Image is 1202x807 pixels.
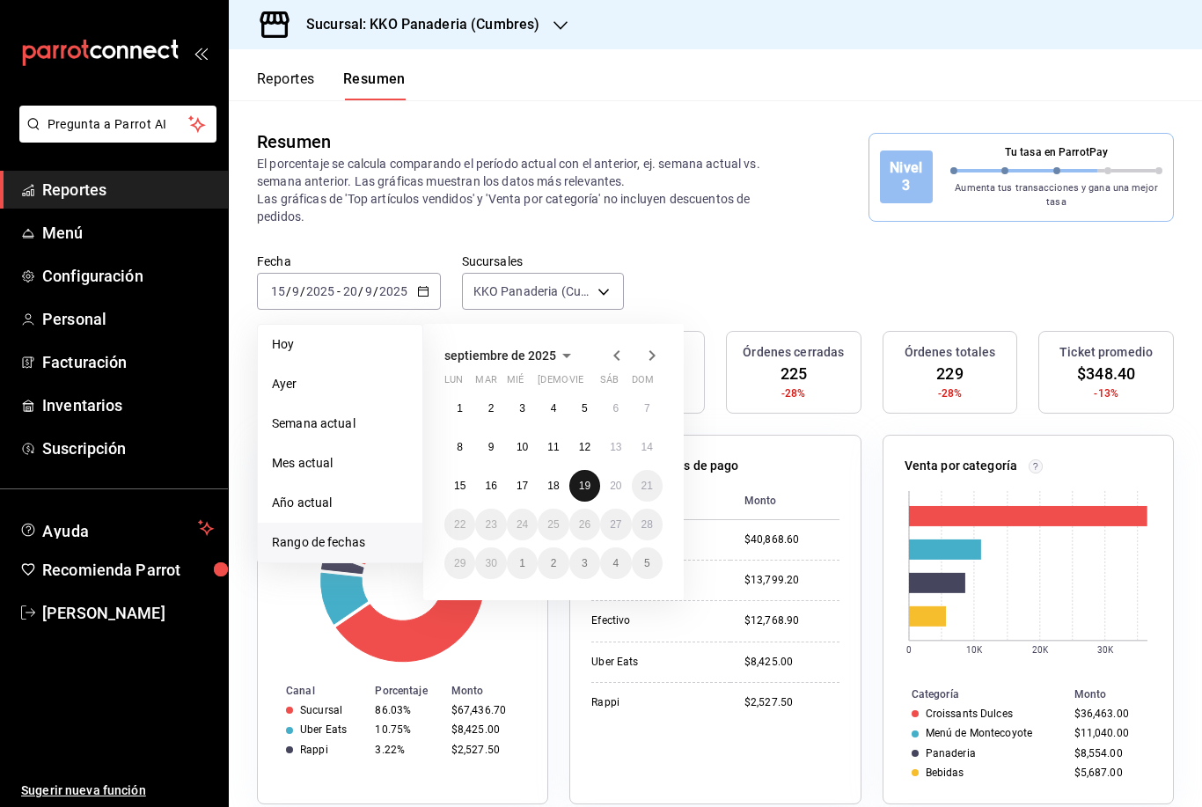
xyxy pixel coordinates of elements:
div: Uber Eats [591,655,716,670]
abbr: viernes [569,374,583,392]
text: 30K [1096,645,1113,655]
span: Suscripción [42,437,214,460]
p: El porcentaje se calcula comparando el período actual con el anterior, ej. semana actual vs. sema... [257,155,792,225]
button: 23 de septiembre de 2025 [475,509,506,540]
button: 3 de octubre de 2025 [569,547,600,579]
button: Resumen [343,70,406,100]
button: 8 de septiembre de 2025 [444,431,475,463]
div: $8,425.00 [451,723,519,736]
span: [PERSON_NAME] [42,601,214,625]
span: Mes actual [272,454,408,473]
div: 86.03% [375,704,436,716]
text: 20K [1031,645,1048,655]
button: 1 de septiembre de 2025 [444,392,475,424]
div: $12,768.90 [744,613,839,628]
div: Menú de Montecoyote [926,727,1032,739]
button: 17 de septiembre de 2025 [507,470,538,502]
label: Fecha [257,255,441,268]
span: / [286,284,291,298]
abbr: 19 de septiembre de 2025 [579,480,590,492]
abbr: 4 de septiembre de 2025 [551,402,557,415]
div: $8,554.00 [1074,747,1145,759]
button: 18 de septiembre de 2025 [538,470,568,502]
abbr: 2 de octubre de 2025 [551,557,557,569]
abbr: 30 de septiembre de 2025 [485,557,496,569]
button: 2 de septiembre de 2025 [475,392,506,424]
div: Resumen [257,128,331,155]
span: septiembre de 2025 [444,348,556,363]
button: 5 de septiembre de 2025 [569,392,600,424]
abbr: miércoles [507,374,524,392]
div: $40,868.60 [744,532,839,547]
button: Pregunta a Parrot AI [19,106,216,143]
abbr: 9 de septiembre de 2025 [488,441,495,453]
h3: Órdenes totales [905,343,996,362]
abbr: 25 de septiembre de 2025 [547,518,559,531]
div: Bebidas [926,767,964,779]
p: Venta por categoría [905,457,1018,475]
button: 24 de septiembre de 2025 [507,509,538,540]
span: / [373,284,378,298]
span: Inventarios [42,393,214,417]
button: 7 de septiembre de 2025 [632,392,663,424]
button: Reportes [257,70,315,100]
div: $67,436.70 [451,704,519,716]
span: Ayer [272,375,408,393]
span: KKO Panaderia (Cumbres) [473,282,591,300]
div: Efectivo [591,613,716,628]
div: Sucursal [300,704,342,716]
abbr: 7 de septiembre de 2025 [644,402,650,415]
button: 1 de octubre de 2025 [507,547,538,579]
div: Uber Eats [300,723,347,736]
abbr: 11 de septiembre de 2025 [547,441,559,453]
span: Sugerir nueva función [21,781,214,800]
button: 15 de septiembre de 2025 [444,470,475,502]
span: 229 [936,362,963,385]
button: 21 de septiembre de 2025 [632,470,663,502]
button: 9 de septiembre de 2025 [475,431,506,463]
span: Pregunta a Parrot AI [48,115,189,134]
abbr: 24 de septiembre de 2025 [517,518,528,531]
button: 13 de septiembre de 2025 [600,431,631,463]
button: 11 de septiembre de 2025 [538,431,568,463]
div: $2,527.50 [451,744,519,756]
button: 16 de septiembre de 2025 [475,470,506,502]
abbr: domingo [632,374,654,392]
abbr: 20 de septiembre de 2025 [610,480,621,492]
span: Facturación [42,350,214,374]
abbr: 8 de septiembre de 2025 [457,441,463,453]
p: Tu tasa en ParrotPay [950,144,1162,160]
div: $11,040.00 [1074,727,1145,739]
abbr: 1 de septiembre de 2025 [457,402,463,415]
div: 10.75% [375,723,436,736]
abbr: jueves [538,374,641,392]
th: Monto [444,681,547,701]
abbr: 15 de septiembre de 2025 [454,480,465,492]
div: navigation tabs [257,70,406,100]
abbr: 27 de septiembre de 2025 [610,518,621,531]
input: ---- [378,284,408,298]
abbr: 14 de septiembre de 2025 [641,441,653,453]
span: $348.40 [1077,362,1135,385]
abbr: 5 de septiembre de 2025 [582,402,588,415]
abbr: 17 de septiembre de 2025 [517,480,528,492]
abbr: 3 de octubre de 2025 [582,557,588,569]
abbr: 26 de septiembre de 2025 [579,518,590,531]
a: Pregunta a Parrot AI [12,128,216,146]
button: 14 de septiembre de 2025 [632,431,663,463]
button: 22 de septiembre de 2025 [444,509,475,540]
button: 12 de septiembre de 2025 [569,431,600,463]
input: -- [364,284,373,298]
abbr: 13 de septiembre de 2025 [610,441,621,453]
span: Hoy [272,335,408,354]
abbr: 6 de septiembre de 2025 [612,402,619,415]
span: Año actual [272,494,408,512]
button: 4 de octubre de 2025 [600,547,631,579]
input: -- [270,284,286,298]
th: Canal [258,681,368,701]
abbr: 23 de septiembre de 2025 [485,518,496,531]
span: Rango de fechas [272,533,408,552]
span: Reportes [42,178,214,202]
span: Configuración [42,264,214,288]
div: $13,799.20 [744,573,839,588]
